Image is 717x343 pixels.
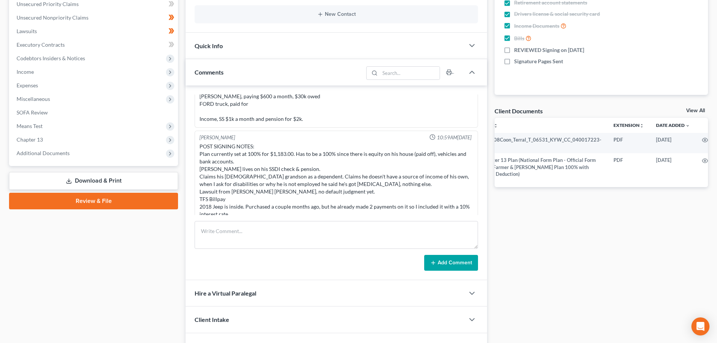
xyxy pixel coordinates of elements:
[514,46,584,54] span: REVIEWED Signing on [DATE]
[195,290,256,297] span: Hire a Virtual Paralegal
[424,255,478,271] button: Add Comment
[11,24,178,38] a: Lawsuits
[195,42,223,49] span: Quick Info
[691,317,709,335] div: Open Intercom Messenger
[9,172,178,190] a: Download & Print
[650,133,696,154] td: [DATE]
[17,41,65,48] span: Executory Contracts
[17,136,43,143] span: Chapter 13
[493,123,498,128] i: unfold_more
[17,55,85,61] span: Codebtors Insiders & Notices
[199,134,235,141] div: [PERSON_NAME]
[17,82,38,88] span: Expenses
[17,150,70,156] span: Additional Documents
[17,1,79,7] span: Unsecured Priority Claims
[437,134,472,141] span: 10:59AM[DATE]
[686,108,705,113] a: View All
[17,109,48,116] span: SOFA Review
[514,10,600,18] span: Drivers license & social security card
[639,123,644,128] i: unfold_more
[199,143,473,218] div: POST SIGNING NOTES: Plan currently set at 100% for $1,183.00. Has to be a 100% since there is equ...
[380,67,440,79] input: Search...
[11,38,178,52] a: Executory Contracts
[514,58,563,65] span: Signature Pages Sent
[514,22,559,30] span: Income Documents
[495,107,543,115] div: Client Documents
[17,28,37,34] span: Lawsuits
[9,193,178,209] a: Review & File
[11,106,178,119] a: SOFA Review
[476,133,607,154] td: 202508Coon_Terral_T_06531_KYW_CC_040017223-pdf
[195,316,229,323] span: Client Intake
[17,14,88,21] span: Unsecured Nonpriority Claims
[476,153,607,181] td: Chapter 13 Plan (National Form Plan - Official Form 113: Farmer & [PERSON_NAME] Plan 100% with Wa...
[514,35,524,42] span: Bills
[685,123,690,128] i: expand_more
[17,96,50,102] span: Miscellaneous
[650,153,696,181] td: [DATE]
[11,11,178,24] a: Unsecured Nonpriority Claims
[201,11,472,17] button: New Contact
[613,122,644,128] a: Extensionunfold_more
[17,123,43,129] span: Means Test
[17,69,34,75] span: Income
[656,122,690,128] a: Date Added expand_more
[607,133,650,154] td: PDF
[607,153,650,181] td: PDF
[195,69,224,76] span: Comments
